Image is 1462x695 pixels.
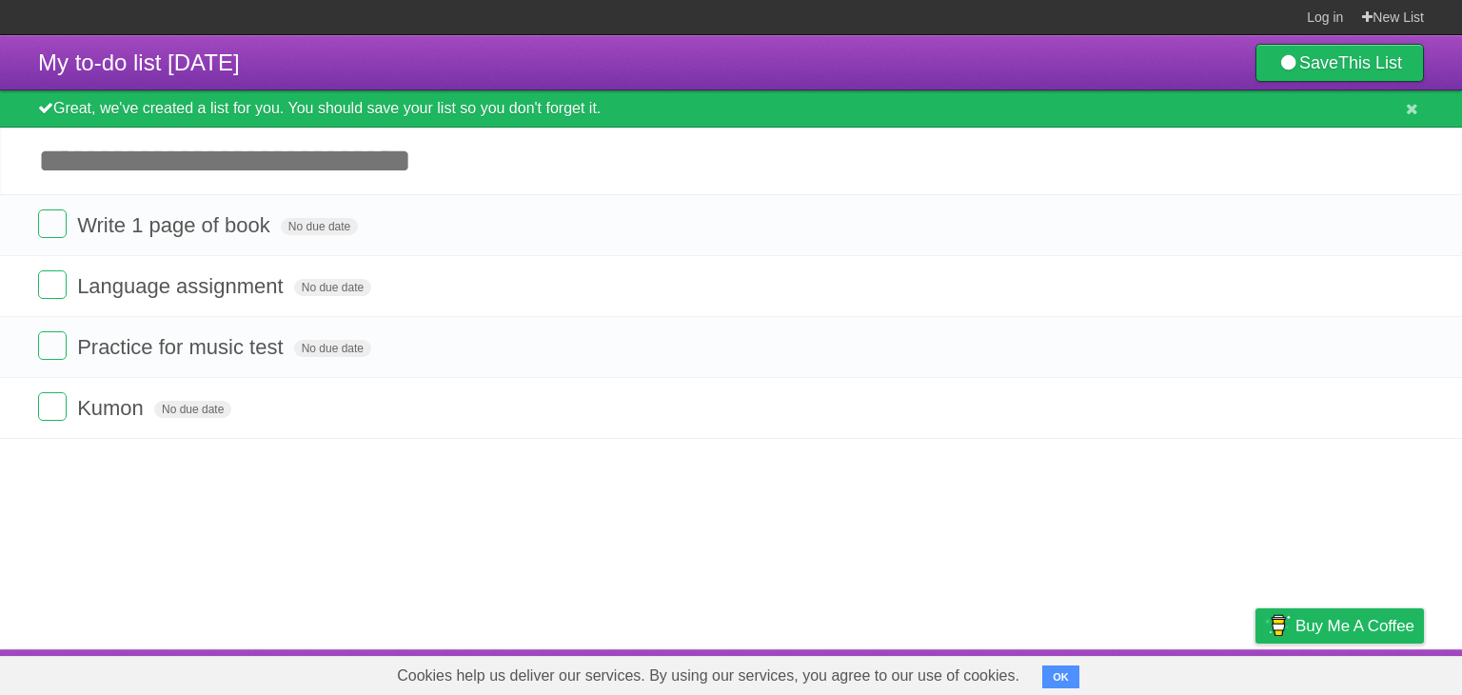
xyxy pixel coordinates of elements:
button: OK [1042,665,1079,688]
span: Kumon [77,396,148,420]
span: Practice for music test [77,335,287,359]
span: No due date [281,218,358,235]
a: Privacy [1231,654,1280,690]
span: No due date [294,279,371,296]
label: Done [38,209,67,238]
a: Terms [1166,654,1208,690]
span: Write 1 page of book [77,213,275,237]
b: This List [1338,53,1402,72]
a: Suggest a feature [1304,654,1424,690]
a: Developers [1065,654,1142,690]
label: Done [38,331,67,360]
label: Done [38,392,67,421]
span: My to-do list [DATE] [38,50,240,75]
a: SaveThis List [1255,44,1424,82]
span: Language assignment [77,274,288,298]
span: Cookies help us deliver our services. By using our services, you agree to our use of cookies. [378,657,1038,695]
a: Buy me a coffee [1255,608,1424,644]
span: No due date [154,401,231,418]
a: About [1002,654,1042,690]
span: Buy me a coffee [1295,609,1414,643]
img: Buy me a coffee [1265,609,1291,642]
span: No due date [294,340,371,357]
label: Done [38,270,67,299]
